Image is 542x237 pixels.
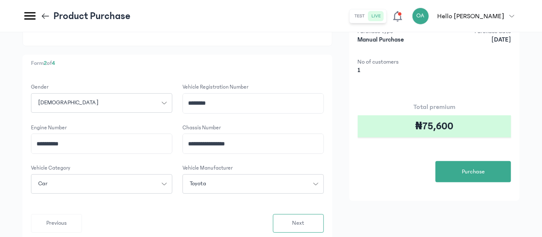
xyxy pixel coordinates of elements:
p: Manual Purchase [358,36,432,44]
p: [DATE] [437,36,511,44]
label: Vehicle registration number [183,83,248,92]
p: No of customers [358,58,432,66]
span: Car [33,179,53,188]
label: Vehicle Category [31,164,70,173]
span: 4 [52,60,55,67]
p: Form of [31,59,324,68]
span: [DEMOGRAPHIC_DATA] [33,98,104,107]
div: ₦75,600 [358,115,511,137]
p: 1 [358,66,432,75]
span: Next [292,219,304,228]
span: Toyota [185,179,211,188]
button: Car [31,174,172,194]
p: Total premium [358,102,511,112]
label: Chassis Number [183,124,221,132]
button: Previous [31,214,82,233]
div: OA [412,8,429,25]
button: Next [273,214,324,233]
span: 2 [44,60,47,67]
label: Gender [31,83,48,92]
button: OAHello [PERSON_NAME] [412,8,520,25]
span: Purchase [462,167,485,176]
button: live [368,11,385,21]
button: [DEMOGRAPHIC_DATA] [31,93,172,113]
p: Hello [PERSON_NAME] [438,11,504,21]
button: Toyota [183,174,324,194]
button: test [351,11,368,21]
label: Vehicle Manufacturer [183,164,233,173]
button: Purchase [435,161,511,182]
label: Engine Number [31,124,67,132]
span: Previous [46,219,67,228]
p: Product Purchase [53,9,130,23]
